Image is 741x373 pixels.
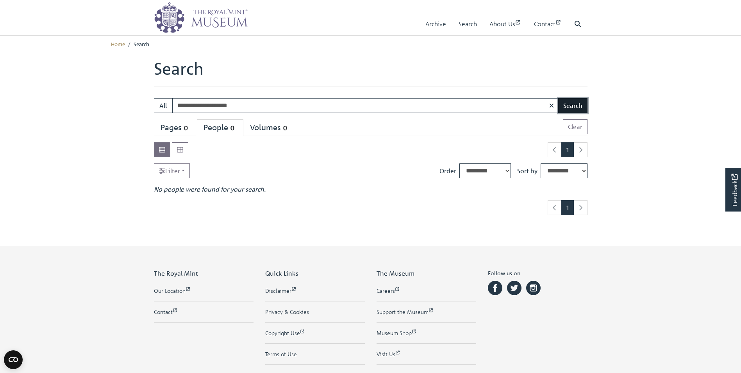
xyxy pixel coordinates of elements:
a: Would you like to provide feedback? [725,168,741,212]
a: Terms of Use [265,350,365,358]
button: All [154,98,173,113]
a: Filter [154,163,190,178]
li: Previous page [548,142,562,157]
h6: Follow us on [488,270,587,280]
a: About Us [489,13,521,35]
li: Previous page [548,200,562,215]
button: Open CMP widget [4,350,23,369]
a: Archive [425,13,446,35]
div: People [204,123,237,133]
a: Our Location [154,287,254,295]
a: Museum Shop [377,329,476,337]
a: Copyright Use [265,329,365,337]
span: Feedback [730,174,739,206]
div: Pages [161,123,190,133]
img: logo_wide.png [154,2,248,33]
a: Contact [154,308,254,316]
a: Contact [534,13,562,35]
label: Order [439,166,456,176]
a: Support the Museum [377,308,476,316]
a: Home [111,40,125,47]
h1: Search [154,59,587,86]
div: Volumes [250,123,289,133]
span: Goto page 1 [561,200,574,215]
button: Clear [563,119,587,134]
span: 0 [182,124,190,133]
nav: pagination [545,142,587,157]
a: Visit Us [377,350,476,358]
label: Sort by [517,166,537,176]
em: No people were found for your search. [154,185,266,193]
span: Search [134,40,149,47]
a: Privacy & Cookies [265,308,365,316]
span: Goto page 1 [561,142,574,157]
button: Search [558,98,587,113]
span: The Museum [377,269,414,277]
nav: pagination [545,200,587,215]
span: Quick Links [265,269,298,277]
a: Careers [377,287,476,295]
span: The Royal Mint [154,269,198,277]
span: 0 [228,124,237,133]
input: Enter one or more search terms... [172,98,559,113]
a: Search [459,13,477,35]
span: 0 [281,124,289,133]
a: Disclaimer [265,287,365,295]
